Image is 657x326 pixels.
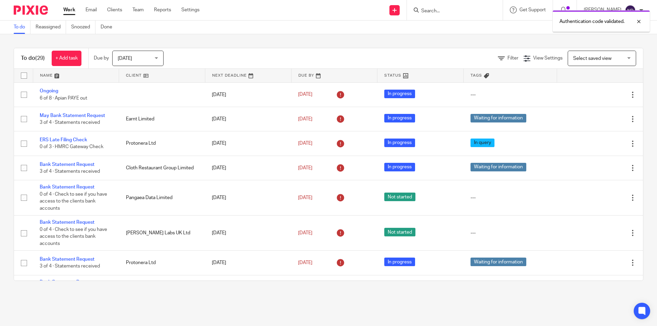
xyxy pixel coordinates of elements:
td: [PERSON_NAME] Labs UK Ltd [119,216,205,251]
td: [DATE] [205,180,291,216]
span: Select saved view [573,56,611,61]
div: --- [471,91,550,98]
span: In progress [384,114,415,122]
span: Tags [471,74,482,77]
span: 0 of 3 · HMRC Gateway Check [40,145,103,149]
a: + Add task [52,51,81,66]
td: Protonera Ltd [119,251,205,275]
a: Settings [181,6,199,13]
a: Bank Statement Request [40,257,94,262]
a: Reports [154,6,171,13]
a: Team [132,6,144,13]
td: Earnt Limited [119,107,205,131]
a: Work [63,6,75,13]
a: Bank Statement Request [40,185,94,190]
span: In progress [384,258,415,266]
span: 0 of 4 · Check to see if you have access to the clients bank accounts [40,192,107,211]
a: To do [14,21,30,34]
span: [DATE] [298,260,312,265]
span: 3 of 4 · Statements received [40,120,100,125]
td: [DATE] [205,216,291,251]
td: Cloth Restaurant Group Limited [119,156,205,180]
a: Clients [107,6,122,13]
span: [DATE] [298,231,312,235]
a: Bank Statement Request [40,162,94,167]
span: 3 of 4 · Statements received [40,264,100,269]
a: ERS Late Filing Check [40,138,87,142]
a: Snoozed [71,21,95,34]
td: [DATE] [205,275,291,310]
span: 6 of 8 · Apian PAYE out [40,96,87,101]
div: --- [471,230,550,236]
td: [DATE] [205,131,291,156]
td: Pangaea Data Limited [119,180,205,216]
a: Done [101,21,117,34]
span: Filter [507,56,518,61]
span: View Settings [533,56,563,61]
span: 3 of 4 · Statements received [40,169,100,174]
span: [DATE] [298,195,312,200]
td: [DATE] [205,82,291,107]
span: (29) [35,55,45,61]
td: [DATE] [205,156,291,180]
span: In progress [384,163,415,171]
td: [DATE] [205,251,291,275]
td: Plexaa Ltd [119,275,205,310]
a: Reassigned [36,21,66,34]
span: Waiting for information [471,114,526,122]
span: Not started [384,228,415,236]
span: In progress [384,90,415,98]
span: In progress [384,139,415,147]
a: Bank Statement Request [40,220,94,225]
span: [DATE] [118,56,132,61]
h1: To do [21,55,45,62]
span: [DATE] [298,141,312,146]
span: Waiting for information [471,258,526,266]
a: Ongoing [40,89,58,93]
span: 0 of 4 · Check to see if you have access to the clients bank accounts [40,227,107,246]
a: May Bank Statement Request [40,113,105,118]
span: [DATE] [298,166,312,170]
td: Protonera Ltd [119,131,205,156]
span: [DATE] [298,117,312,121]
img: Pixie [14,5,48,15]
div: --- [471,194,550,201]
span: Waiting for information [471,163,526,171]
p: Authentication code validated. [559,18,624,25]
span: Not started [384,193,415,201]
td: [DATE] [205,107,291,131]
p: Due by [94,55,109,62]
a: Bank Statement Request [40,280,94,285]
img: svg%3E [625,5,636,16]
span: [DATE] [298,92,312,97]
a: Email [86,6,97,13]
span: In query [471,139,494,147]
